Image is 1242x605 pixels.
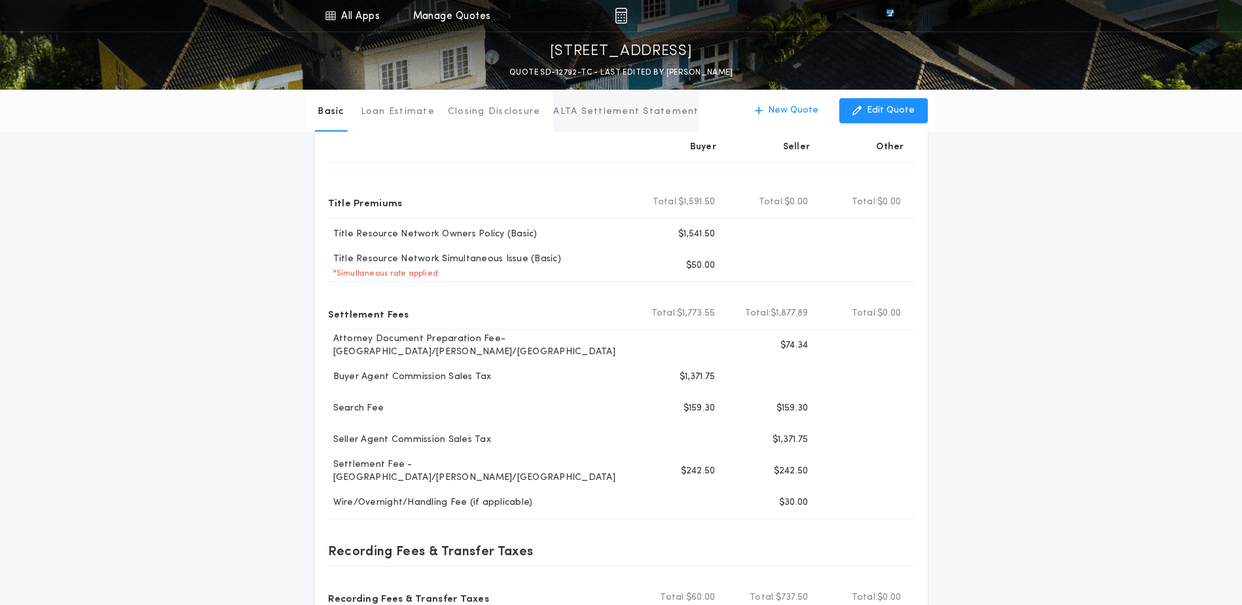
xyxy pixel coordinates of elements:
p: Loan Estimate [361,105,435,119]
span: $0.00 [877,307,901,320]
p: Other [876,141,904,154]
p: Settlement Fees [328,303,409,324]
p: Edit Quote [867,104,915,117]
p: $242.50 [681,465,716,478]
b: Total: [651,307,678,320]
b: Total: [750,591,776,604]
p: $1,541.50 [678,228,715,241]
p: Settlement Fee - [GEOGRAPHIC_DATA]/[PERSON_NAME]/[GEOGRAPHIC_DATA] [328,458,633,485]
p: $50.00 [686,259,716,272]
p: $74.34 [780,339,809,352]
p: Seller [783,141,811,154]
b: Total: [745,307,771,320]
b: Total: [759,196,785,209]
span: $0.00 [784,196,808,209]
p: Seller Agent Commission Sales Tax [328,433,491,447]
p: Wire/Overnight/Handling Fee (if applicable) [328,496,533,509]
button: Edit Quote [839,98,928,123]
p: $159.30 [776,402,809,415]
p: New Quote [768,104,818,117]
img: vs-icon [862,9,917,22]
p: Closing Disclosure [448,105,541,119]
p: QUOTE SD-12792-TC - LAST EDITED BY [PERSON_NAME] [509,66,733,79]
p: Attorney Document Preparation Fee-[GEOGRAPHIC_DATA]/[PERSON_NAME]/[GEOGRAPHIC_DATA] [328,333,633,359]
b: Total: [852,591,878,604]
p: Title Resource Network Owners Policy (Basic) [328,228,538,241]
b: Total: [852,196,878,209]
button: New Quote [742,98,831,123]
p: Recording Fees & Transfer Taxes [328,540,534,561]
p: Buyer Agent Commission Sales Tax [328,371,492,384]
span: $0.00 [877,196,901,209]
span: $1,877.89 [771,307,808,320]
p: * Simultaneous rate applied [328,268,439,279]
b: Total: [653,196,679,209]
b: Total: [660,591,686,604]
span: $0.00 [877,591,901,604]
b: Total: [852,307,878,320]
p: $1,371.75 [680,371,715,384]
p: $242.50 [774,465,809,478]
span: $737.50 [776,591,809,604]
p: Title Premiums [328,192,403,213]
p: $30.00 [779,496,809,509]
span: $60.00 [686,591,716,604]
p: Basic [318,105,344,119]
p: ALTA Settlement Statement [553,105,699,119]
p: [STREET_ADDRESS] [550,41,693,62]
p: Search Fee [328,402,384,415]
p: $159.30 [684,402,716,415]
span: $1,773.55 [677,307,715,320]
span: $1,591.50 [678,196,715,209]
p: Buyer [690,141,716,154]
p: $1,371.75 [773,433,808,447]
img: img [615,8,627,24]
p: Title Resource Network Simultaneous Issue (Basic) [328,253,561,266]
